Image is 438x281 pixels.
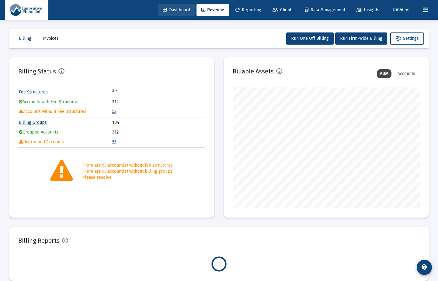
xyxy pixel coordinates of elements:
[393,7,403,12] span: DeDe
[268,4,298,16] a: Clients
[19,90,48,95] a: Fee Structures
[395,69,418,78] div: Accounts
[82,168,174,174] div: There are 53 account(s) without billing groups.
[356,7,379,12] span: Insights
[112,139,116,144] a: 53
[340,36,382,41] span: Run Firm-Wide Billing
[14,32,36,45] button: Billing
[273,7,294,12] span: Clients
[403,4,411,16] mat-icon: arrow_drop_down
[9,4,44,16] img: Dashboard
[386,4,418,16] button: DeDe
[335,32,387,45] button: Run Firm-Wide Billing
[18,66,56,76] h2: Billing Status
[19,97,112,107] td: Accounts with Fee Structures
[19,137,112,147] td: Ungrouped Accounts
[231,4,266,16] a: Reporting
[352,4,384,16] a: Insights
[19,128,112,137] td: Grouped Accounts
[377,69,391,78] div: AUM
[235,7,261,12] span: Reporting
[286,32,334,45] button: Run One Off Billing
[305,7,345,12] span: Data Management
[112,88,158,94] td: 30
[18,236,60,245] h2: Billing Reports
[158,4,195,16] a: Dashboard
[82,162,174,168] div: There are 53 account(s) without fee structures.
[43,36,59,41] span: Invoices
[19,120,47,125] a: Billing Groups
[233,66,274,76] h2: Billable Assets
[38,32,64,45] button: Invoices
[395,36,419,41] span: Settings
[82,174,174,181] div: Please resolve.
[112,118,205,127] td: 104
[291,36,329,41] span: Run One Off Billing
[201,7,224,12] span: Revenue
[112,97,205,107] td: 312
[19,107,112,116] td: Accounts without Fee Structures
[300,4,350,16] a: Data Management
[196,4,229,16] a: Revenue
[390,32,424,45] button: Settings
[19,36,31,41] span: Billing
[112,109,116,114] a: 53
[163,7,190,12] span: Dashboard
[421,264,428,271] mat-icon: contact_support
[112,128,205,137] td: 312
